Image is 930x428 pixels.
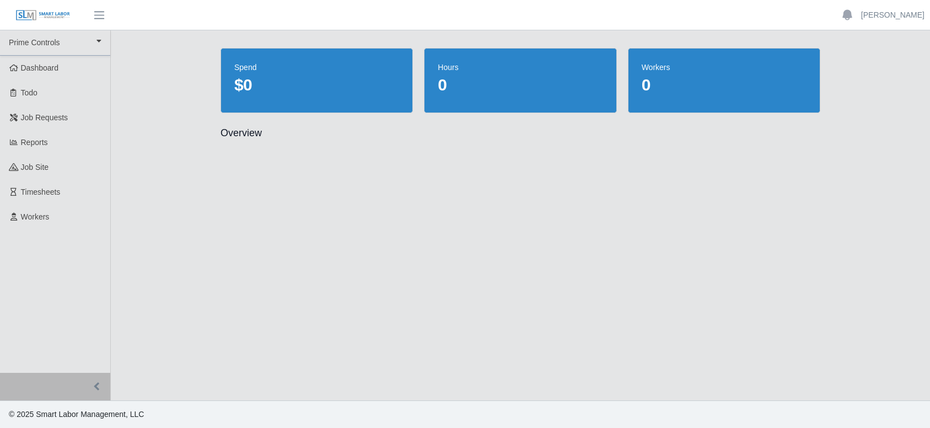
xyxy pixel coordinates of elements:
[438,62,603,73] dt: hours
[861,9,924,21] a: [PERSON_NAME]
[21,163,49,172] span: job site
[15,9,71,22] img: SLM Logo
[21,212,50,221] span: Workers
[21,88,37,97] span: Todo
[642,75,807,95] dd: 0
[21,113,68,122] span: Job Requests
[642,62,807,73] dt: workers
[438,75,603,95] dd: 0
[234,62,399,73] dt: spend
[21,188,61,196] span: Timesheets
[234,75,399,95] dd: $0
[9,410,144,419] span: © 2025 Smart Labor Management, LLC
[21,63,59,72] span: Dashboard
[221,126,820,140] h2: Overview
[21,138,48,147] span: Reports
